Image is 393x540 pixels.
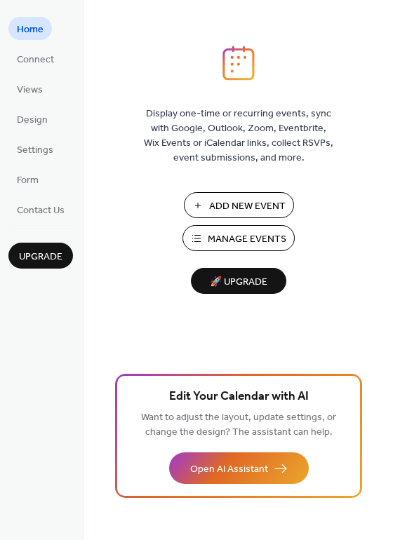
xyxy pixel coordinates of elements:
[8,137,62,161] a: Settings
[208,232,286,247] span: Manage Events
[169,387,309,407] span: Edit Your Calendar with AI
[199,273,278,292] span: 🚀 Upgrade
[17,113,48,128] span: Design
[144,107,333,166] span: Display one-time or recurring events, sync with Google, Outlook, Zoom, Eventbrite, Wix Events or ...
[8,107,56,130] a: Design
[190,462,268,477] span: Open AI Assistant
[8,198,73,221] a: Contact Us
[8,77,51,100] a: Views
[17,22,44,37] span: Home
[209,199,286,214] span: Add New Event
[17,173,39,188] span: Form
[191,268,286,294] button: 🚀 Upgrade
[184,192,294,218] button: Add New Event
[169,452,309,484] button: Open AI Assistant
[8,17,52,40] a: Home
[182,225,295,251] button: Manage Events
[8,47,62,70] a: Connect
[17,53,54,67] span: Connect
[17,203,65,218] span: Contact Us
[141,408,336,442] span: Want to adjust the layout, update settings, or change the design? The assistant can help.
[222,46,255,81] img: logo_icon.svg
[19,250,62,264] span: Upgrade
[8,243,73,269] button: Upgrade
[8,168,47,191] a: Form
[17,143,53,158] span: Settings
[17,83,43,97] span: Views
